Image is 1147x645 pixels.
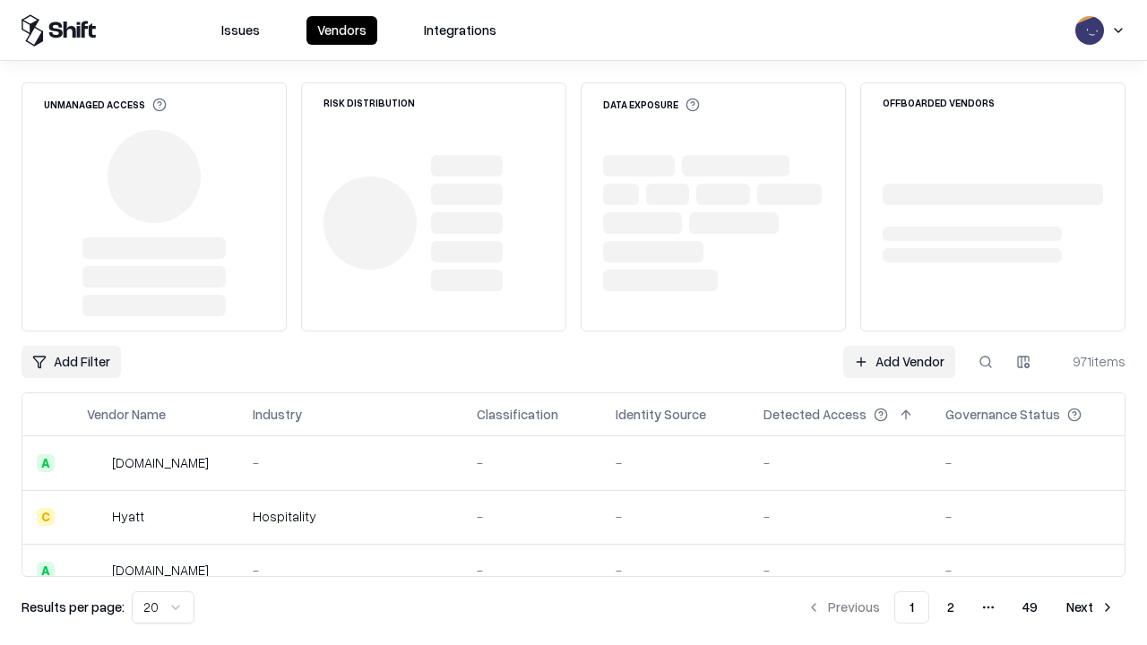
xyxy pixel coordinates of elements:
div: Risk Distribution [323,98,415,107]
nav: pagination [796,591,1125,623]
img: intrado.com [87,454,105,472]
button: Add Filter [22,346,121,378]
div: Hospitality [253,507,448,526]
div: Detected Access [763,405,867,424]
p: Results per page: [22,598,125,616]
div: A [37,562,55,580]
div: Vendor Name [87,405,166,424]
div: [DOMAIN_NAME] [112,453,209,472]
div: - [477,453,587,472]
div: - [616,561,735,580]
div: - [945,561,1110,580]
div: Identity Source [616,405,706,424]
button: 2 [933,591,969,623]
div: - [945,507,1110,526]
a: Add Vendor [843,346,955,378]
button: Next [1056,591,1125,623]
div: Governance Status [945,405,1060,424]
div: Industry [253,405,302,424]
div: Offboarded Vendors [883,98,995,107]
div: - [616,507,735,526]
div: - [945,453,1110,472]
button: Integrations [413,16,507,45]
div: - [763,561,917,580]
img: Hyatt [87,508,105,526]
div: Classification [477,405,558,424]
div: Hyatt [112,507,144,526]
div: - [763,507,917,526]
div: - [253,561,448,580]
div: - [253,453,448,472]
div: - [616,453,735,472]
button: Issues [211,16,271,45]
div: Unmanaged Access [44,98,167,112]
div: - [763,453,917,472]
div: - [477,507,587,526]
div: [DOMAIN_NAME] [112,561,209,580]
button: 49 [1008,591,1052,623]
button: 1 [894,591,929,623]
div: 971 items [1054,352,1125,371]
div: C [37,508,55,526]
div: - [477,561,587,580]
div: A [37,454,55,472]
button: Vendors [306,16,377,45]
div: Data Exposure [603,98,700,112]
img: primesec.co.il [87,562,105,580]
